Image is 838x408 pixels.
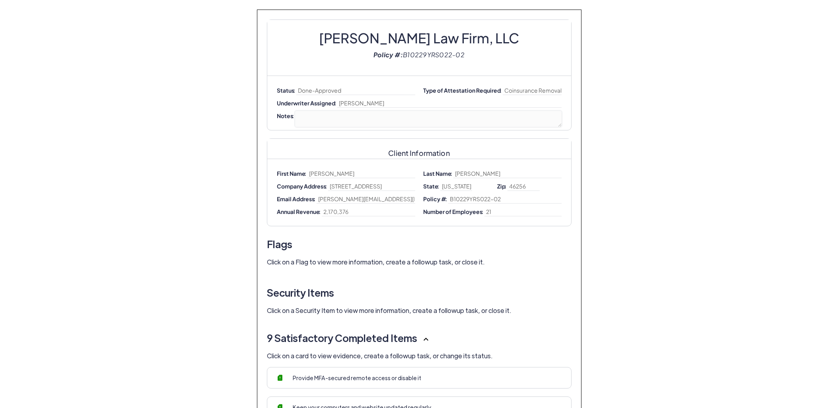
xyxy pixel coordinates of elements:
[423,207,484,216] label: Number of Employees
[277,181,328,191] label: Company Address
[277,143,562,155] h4: Client Information
[277,169,307,178] label: First Name
[267,283,572,303] h3: Security Items
[277,85,296,95] label: Status
[267,351,572,361] p: Click on a card to view evidence, create a followup task, or change its status.
[267,257,572,267] p: Click on a Flag to view more information, create a followup task, or close it.
[423,169,453,178] label: Last Name
[277,207,322,216] label: Annual Revenue
[424,337,428,342] img: dropdown-arrow.svg
[497,181,507,191] label: Zip
[267,328,572,348] h3: 9 Satisfactory Completed Items
[277,194,317,204] label: Email Address
[267,306,572,315] p: Click on a Security Item to view more information, create a followup task, or close it.
[277,47,562,63] div: Policy #:
[277,98,337,108] label: Underwriter Assigned
[403,51,465,59] span: B10229YRS022-02
[277,24,562,36] h2: [PERSON_NAME] Law Firm, LLC
[267,234,572,254] h3: Flags
[423,194,448,204] label: Policy #
[423,181,440,191] label: State
[277,111,295,120] label: Notes
[423,85,503,95] label: Type of Attestation Required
